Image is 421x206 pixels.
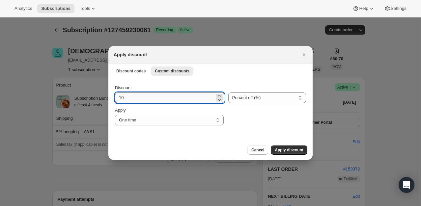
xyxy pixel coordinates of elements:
[80,6,90,11] span: Tools
[359,6,368,11] span: Help
[299,50,309,59] button: Close
[11,4,36,13] button: Analytics
[380,4,410,13] button: Settings
[399,177,414,193] div: Open Intercom Messenger
[275,147,303,153] span: Apply discount
[115,85,132,90] span: Discount
[247,145,268,155] button: Cancel
[37,4,74,13] button: Subscriptions
[116,68,146,74] span: Discount codes
[349,4,379,13] button: Help
[391,6,407,11] span: Settings
[115,108,126,113] span: Apply
[76,4,100,13] button: Tools
[151,66,193,76] button: Custom discounts
[114,51,147,58] h2: Apply discount
[108,78,313,140] div: Custom discounts
[41,6,70,11] span: Subscriptions
[14,6,32,11] span: Analytics
[271,145,307,155] button: Apply discount
[112,66,150,76] button: Discount codes
[155,68,189,74] span: Custom discounts
[251,147,264,153] span: Cancel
